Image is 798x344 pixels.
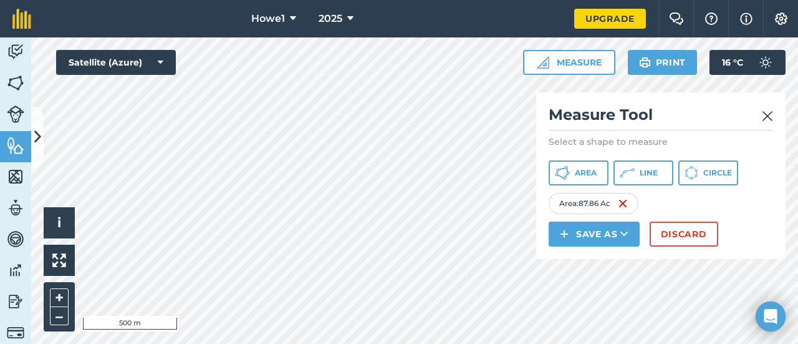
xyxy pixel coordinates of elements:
div: Area : 87.86 Ac [549,193,638,214]
img: Two speech bubbles overlapping with the left bubble in the forefront [669,12,684,25]
img: svg+xml;base64,PHN2ZyB4bWxucz0iaHR0cDovL3d3dy53My5vcmcvMjAwMC9zdmciIHdpZHRoPSIyMiIgaGVpZ2h0PSIzMC... [762,109,773,124]
img: svg+xml;base64,PHN2ZyB4bWxucz0iaHR0cDovL3d3dy53My5vcmcvMjAwMC9zdmciIHdpZHRoPSIxNiIgaGVpZ2h0PSIyNC... [618,196,628,211]
button: Print [628,50,698,75]
img: svg+xml;base64,PD94bWwgdmVyc2lvbj0iMS4wIiBlbmNvZGluZz0idXRmLTgiPz4KPCEtLSBHZW5lcmF0b3I6IEFkb2JlIE... [7,261,24,280]
button: Circle [678,160,738,185]
img: svg+xml;base64,PD94bWwgdmVyc2lvbj0iMS4wIiBlbmNvZGluZz0idXRmLTgiPz4KPCEtLSBHZW5lcmF0b3I6IEFkb2JlIE... [7,106,24,123]
img: svg+xml;base64,PHN2ZyB4bWxucz0iaHR0cDovL3d3dy53My5vcmcvMjAwMC9zdmciIHdpZHRoPSIxOSIgaGVpZ2h0PSIyNC... [639,55,651,70]
span: Line [640,168,658,178]
button: Discard [650,222,718,247]
img: Four arrows, one pointing top left, one top right, one bottom right and the last bottom left [52,253,66,267]
button: i [44,207,75,238]
button: + [50,288,69,307]
button: – [50,307,69,325]
img: A question mark icon [704,12,719,25]
a: Upgrade [574,9,646,29]
button: Measure [523,50,615,75]
button: Area [549,160,608,185]
img: Ruler icon [537,56,549,69]
button: Line [613,160,673,185]
p: Select a shape to measure [549,135,773,148]
span: 2025 [319,11,342,26]
img: svg+xml;base64,PD94bWwgdmVyc2lvbj0iMS4wIiBlbmNvZGluZz0idXRmLTgiPz4KPCEtLSBHZW5lcmF0b3I6IEFkb2JlIE... [7,324,24,342]
img: svg+xml;base64,PHN2ZyB4bWxucz0iaHR0cDovL3d3dy53My5vcmcvMjAwMC9zdmciIHdpZHRoPSI1NiIgaGVpZ2h0PSI2MC... [7,136,24,155]
img: svg+xml;base64,PD94bWwgdmVyc2lvbj0iMS4wIiBlbmNvZGluZz0idXRmLTgiPz4KPCEtLSBHZW5lcmF0b3I6IEFkb2JlIE... [7,199,24,217]
img: svg+xml;base64,PHN2ZyB4bWxucz0iaHR0cDovL3d3dy53My5vcmcvMjAwMC9zdmciIHdpZHRoPSI1NiIgaGVpZ2h0PSI2MC... [7,167,24,186]
div: Open Intercom Messenger [756,302,786,332]
img: A cog icon [774,12,789,25]
img: svg+xml;base64,PD94bWwgdmVyc2lvbj0iMS4wIiBlbmNvZGluZz0idXRmLTgiPz4KPCEtLSBHZW5lcmF0b3I6IEFkb2JlIE... [7,42,24,61]
img: svg+xml;base64,PHN2ZyB4bWxucz0iaHR0cDovL3d3dy53My5vcmcvMjAwMC9zdmciIHdpZHRoPSI1NiIgaGVpZ2h0PSI2MC... [7,74,24,92]
span: Circle [703,168,732,178]
button: Save as [549,222,640,247]
button: 16 °C [709,50,786,75]
span: 16 ° C [722,50,743,75]
img: svg+xml;base64,PD94bWwgdmVyc2lvbj0iMS4wIiBlbmNvZGluZz0idXRmLTgiPz4KPCEtLSBHZW5lcmF0b3I6IEFkb2JlIE... [7,292,24,311]
img: svg+xml;base64,PD94bWwgdmVyc2lvbj0iMS4wIiBlbmNvZGluZz0idXRmLTgiPz4KPCEtLSBHZW5lcmF0b3I6IEFkb2JlIE... [7,230,24,248]
span: Howe1 [251,11,285,26]
img: fieldmargin Logo [12,9,31,29]
img: svg+xml;base64,PHN2ZyB4bWxucz0iaHR0cDovL3d3dy53My5vcmcvMjAwMC9zdmciIHdpZHRoPSIxNyIgaGVpZ2h0PSIxNy... [740,11,752,26]
img: svg+xml;base64,PHN2ZyB4bWxucz0iaHR0cDovL3d3dy53My5vcmcvMjAwMC9zdmciIHdpZHRoPSIxNCIgaGVpZ2h0PSIyNC... [560,227,569,242]
span: Area [575,168,597,178]
button: Satellite (Azure) [56,50,176,75]
h2: Measure Tool [549,105,773,130]
span: i [57,215,61,230]
img: svg+xml;base64,PD94bWwgdmVyc2lvbj0iMS4wIiBlbmNvZGluZz0idXRmLTgiPz4KPCEtLSBHZW5lcmF0b3I6IEFkb2JlIE... [753,50,778,75]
